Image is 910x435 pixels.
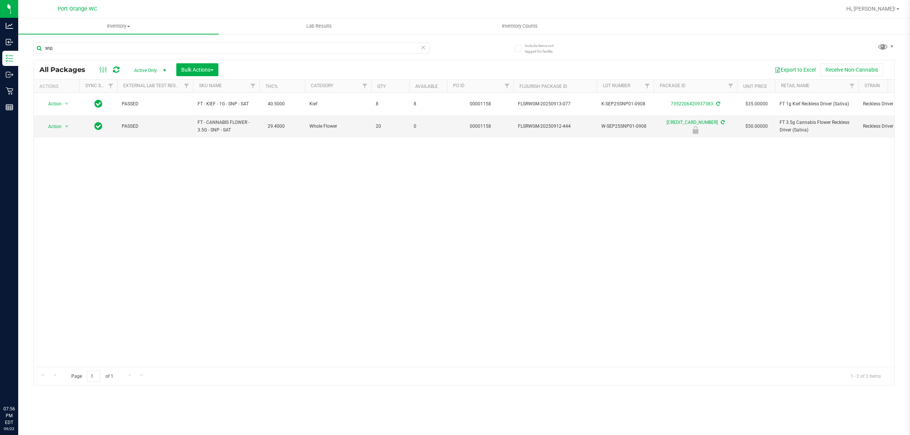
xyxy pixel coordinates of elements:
[742,121,772,132] span: $50.00000
[844,370,887,382] span: 1 - 2 of 2 items
[33,42,430,54] input: Search Package ID, Item Name, SKU, Lot or Part Number...
[309,100,367,108] span: Kief
[846,6,896,12] span: Hi, [PERSON_NAME]!
[39,66,93,74] span: All Packages
[525,43,563,54] span: Include items not tagged for facility
[219,18,419,34] a: Lab Results
[3,405,15,426] p: 07:56 PM EDT
[518,123,592,130] span: FLSRWGM-20250912-444
[198,100,255,108] span: FT - KIEF - 1G - SNP - SAT
[6,38,13,46] inline-svg: Inbound
[414,123,442,130] span: 0
[94,99,102,109] span: In Sync
[199,83,222,88] a: SKU Name
[470,124,491,129] a: 00001158
[501,80,513,92] a: Filter
[264,121,289,132] span: 29.4000
[821,63,883,76] button: Receive Non-Cannabis
[265,84,278,89] a: THC%
[58,6,97,12] span: Port Orange WC
[264,99,289,110] span: 40.5000
[6,103,13,111] inline-svg: Reports
[376,100,405,108] span: 8
[41,99,62,109] span: Action
[105,80,117,92] a: Filter
[715,101,720,106] span: Sync from Compliance System
[453,83,464,88] a: PO ID
[311,83,333,88] a: Category
[18,18,219,34] a: Inventory
[122,123,188,130] span: PASSED
[41,121,62,132] span: Action
[603,83,630,88] a: Lot Number
[176,63,218,76] button: Bulk Actions
[65,370,119,382] span: Page of 1
[3,426,15,432] p: 09/22
[492,23,548,30] span: Inventory Counts
[518,100,592,108] span: FLSRWGM-20250913-077
[87,370,100,382] input: 1
[780,119,854,133] span: FT 3.5g Cannabis Flower Reckless Driver (Sativa)
[22,373,31,382] iframe: Resource center unread badge
[309,123,367,130] span: Whole Flower
[123,83,183,88] a: External Lab Test Result
[780,100,854,108] span: FT 1g Kief Reckless Driver (Sativa)
[742,99,772,110] span: $35.00000
[419,18,620,34] a: Inventory Counts
[359,80,371,92] a: Filter
[296,23,342,30] span: Lab Results
[671,101,713,106] a: 7352206420937383
[247,80,259,92] a: Filter
[667,120,718,125] a: [CREDIT_CARD_NUMBER]
[8,374,30,397] iframe: Resource center
[470,101,491,106] a: 00001158
[94,121,102,131] span: In Sync
[415,84,438,89] a: Available
[641,80,654,92] a: Filter
[864,83,880,88] a: Strain
[376,123,405,130] span: 20
[660,83,686,88] a: Package ID
[720,120,725,125] span: Sync from Compliance System
[601,100,649,108] span: K-SEP25SNP01-0908
[62,121,72,132] span: select
[122,100,188,108] span: PASSED
[6,87,13,95] inline-svg: Retail
[519,84,567,89] a: Flourish Package ID
[6,22,13,30] inline-svg: Analytics
[743,84,767,89] a: Unit Price
[180,80,193,92] a: Filter
[420,42,426,52] span: Clear
[846,80,858,92] a: Filter
[781,83,810,88] a: Retail Name
[39,84,76,89] div: Actions
[6,55,13,62] inline-svg: Inventory
[198,119,255,133] span: FT - CANNABIS FLOWER - 3.5G - SNP - SAT
[377,84,386,89] a: Qty
[85,83,115,88] a: Sync Status
[6,71,13,78] inline-svg: Outbound
[653,126,738,134] div: Launch Hold
[62,99,72,109] span: select
[414,100,442,108] span: 8
[770,63,821,76] button: Export to Excel
[18,23,219,30] span: Inventory
[601,123,649,130] span: W-SEP25SNP01-0908
[725,80,737,92] a: Filter
[181,67,213,73] span: Bulk Actions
